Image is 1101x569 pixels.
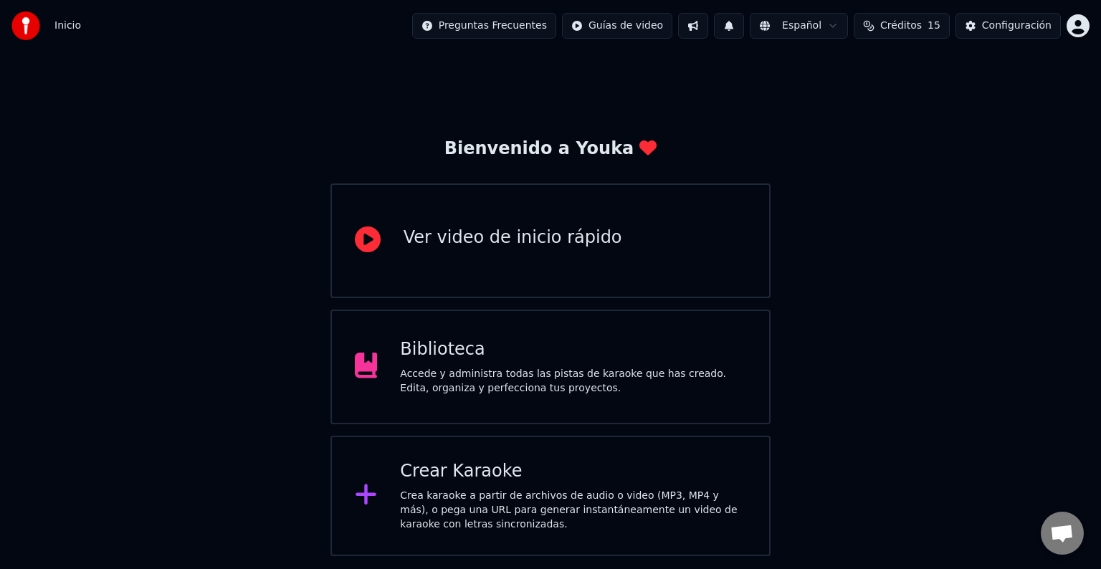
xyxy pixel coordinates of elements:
[928,19,940,33] span: 15
[444,138,657,161] div: Bienvenido a Youka
[54,19,81,33] nav: breadcrumb
[955,13,1061,39] button: Configuración
[400,367,746,396] div: Accede y administra todas las pistas de karaoke que has creado. Edita, organiza y perfecciona tus...
[400,489,746,532] div: Crea karaoke a partir de archivos de audio o video (MP3, MP4 y más), o pega una URL para generar ...
[400,460,746,483] div: Crear Karaoke
[404,226,622,249] div: Ver video de inicio rápido
[11,11,40,40] img: youka
[400,338,746,361] div: Biblioteca
[412,13,556,39] button: Preguntas Frecuentes
[854,13,950,39] button: Créditos15
[880,19,922,33] span: Créditos
[982,19,1052,33] div: Configuración
[54,19,81,33] span: Inicio
[1041,512,1084,555] div: Chat abierto
[562,13,672,39] button: Guías de video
